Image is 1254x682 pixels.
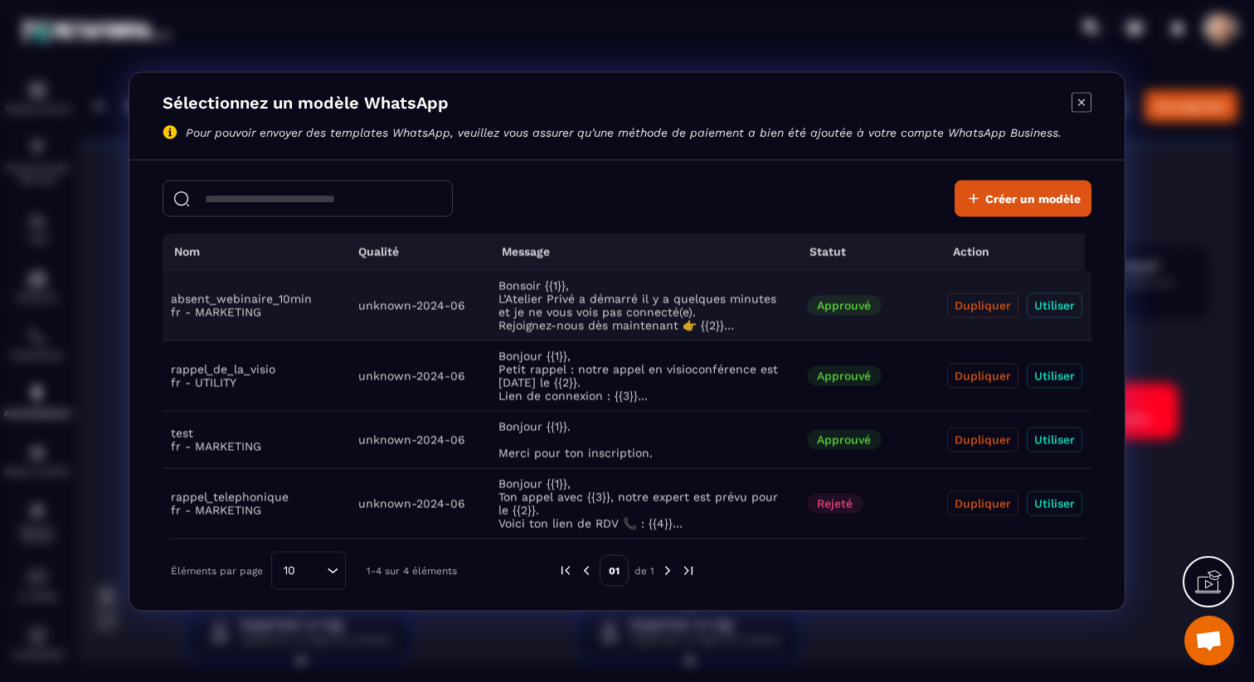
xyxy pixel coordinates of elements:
span: Bonsoir {{1}}, L’Atelier Privé a démarré il y a quelques minutes et je ne vous vois pas connecté(... [498,278,790,331]
button: Dupliquer [947,427,1018,452]
td: unknown-2024-06 [350,411,490,468]
td: unknown-2024-06 [350,341,490,411]
input: Search for option [301,561,323,579]
button: Dupliquer [947,293,1018,317]
p: 1-4 sur 4 éléments [367,564,457,576]
span: Bonjour {{1}}, Petit rappel : notre appel en visioconférence est [DATE] le {{2}}. Lien de connexi... [498,349,790,402]
img: prev [579,563,594,578]
td: unknown-2024-06 [350,468,490,539]
td: rappel_telephonique fr - MARKETING [163,468,350,539]
button: Utiliser [1027,293,1082,317]
span: Approuvé [807,365,882,385]
span: Approuvé [807,295,882,315]
img: next [660,563,675,578]
td: absent_webinaire_10min fr - MARKETING [163,270,350,341]
img: next [681,563,696,578]
span: Approuvé [807,429,882,449]
p: Éléments par page [171,564,263,576]
a: Ouvrir le chat [1184,616,1234,665]
div: Search for option [271,551,346,589]
span: 10 [278,561,301,579]
span: Rejeté [807,493,863,513]
button: Dupliquer [947,363,1018,388]
h4: Sélectionnez un modèle WhatsApp [163,92,1062,112]
th: Nom [163,233,347,270]
span: Créer un modèle [985,190,1081,206]
th: Qualité [347,233,490,270]
td: rappel_de_la_visio fr - UTILITY [163,341,350,411]
button: Utiliser [1027,363,1082,388]
span: Bonjour {{1}}. Merci pour ton inscription. [498,419,790,459]
button: Utiliser [1027,427,1082,452]
th: Statut [798,233,941,270]
p: 01 [600,554,629,586]
p: de 1 [634,563,654,577]
img: prev [558,563,573,578]
button: Utiliser [1027,491,1082,515]
td: unknown-2024-06 [350,270,490,341]
button: Créer un modèle [955,180,1091,216]
button: Dupliquer [947,491,1018,515]
span: Bonjour {{1}}, Ton appel avec {{3}}, notre expert est prévu pour le {{2}}. Voici ton lien de RDV ... [498,476,790,530]
th: Message [490,233,798,270]
td: test fr - MARKETING [163,411,350,468]
p: Pour pouvoir envoyer des templates WhatsApp, veuillez vous assurer qu’une méthode de paiement a b... [186,125,1062,138]
th: Action [941,233,1085,270]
